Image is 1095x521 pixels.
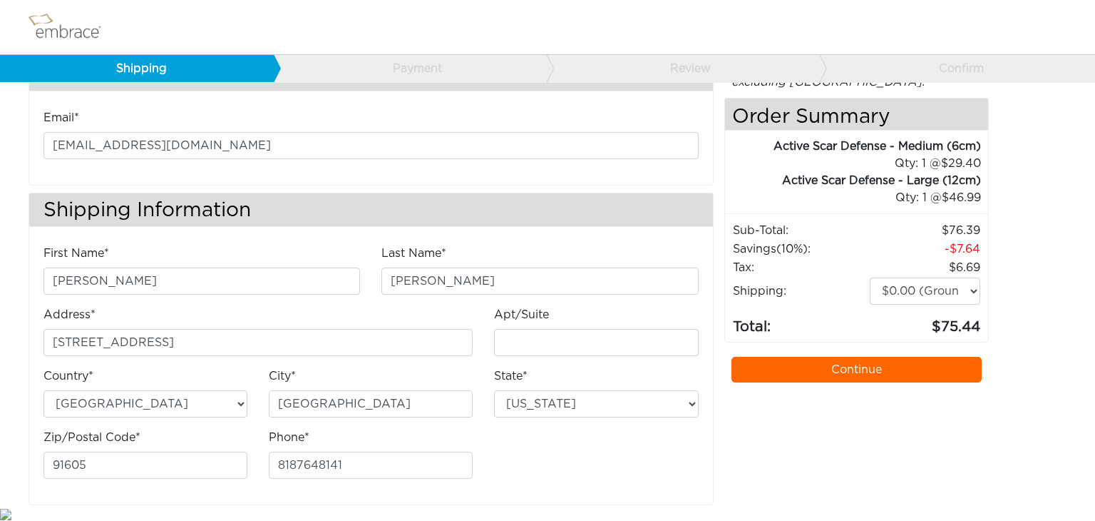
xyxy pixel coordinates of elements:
[941,158,981,169] span: 29.40
[494,368,528,385] label: State*
[942,192,981,203] span: 46.99
[776,243,808,255] span: (10%)
[725,138,982,155] div: Active Scar Defense - Medium (6cm)
[25,9,118,45] img: logo.png
[29,193,713,227] h3: Shipping Information
[743,189,982,206] div: 1 @
[732,305,869,338] td: Total:
[269,368,296,385] label: City*
[43,109,79,126] label: Email*
[869,221,981,240] td: 76.39
[869,258,981,277] td: 6.69
[43,306,96,323] label: Address*
[725,98,989,131] h4: Order Summary
[269,429,309,446] label: Phone*
[725,172,982,189] div: Active Scar Defense - Large (12cm)
[381,245,446,262] label: Last Name*
[732,277,869,305] td: Shipping:
[43,368,93,385] label: Country*
[743,155,982,172] div: 1 @
[546,55,820,82] a: Review
[732,258,869,277] td: Tax:
[869,240,981,258] td: 7.64
[732,221,869,240] td: Sub-Total:
[731,357,982,383] a: Continue
[273,55,547,82] a: Payment
[732,240,869,258] td: Savings :
[43,245,109,262] label: First Name*
[494,306,549,323] label: Apt/Suite
[869,305,981,338] td: 75.44
[43,429,140,446] label: Zip/Postal Code*
[819,55,1093,82] a: Confirm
